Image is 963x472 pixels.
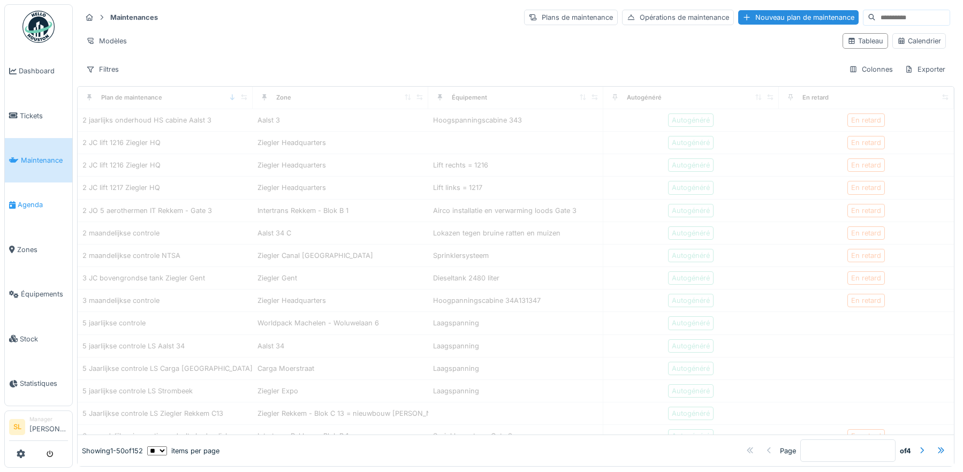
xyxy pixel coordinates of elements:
div: 5 jaarlijkse controle [82,318,146,328]
div: Airco installatie en verwarming loods Gate 3 [433,205,577,216]
div: Laagspanning [433,341,479,351]
img: Badge_color-CXgf-gQk.svg [22,11,55,43]
div: Carga Moerstraat [257,363,314,374]
div: 2 jaarlijks onderhoud HS cabine Aalst 3 [82,115,211,125]
div: En retard [851,160,881,170]
div: Laagspanning [433,363,479,374]
div: Opérations de maintenance [622,10,734,25]
strong: of 4 [900,446,911,456]
div: Showing 1 - 50 of 152 [82,446,143,456]
div: Autogénéré [672,341,710,351]
div: Autogénéré [672,182,710,193]
a: Équipements [5,272,72,316]
div: Exporter [900,62,950,77]
div: En retard [851,138,881,148]
div: Autogénéré [672,318,710,328]
span: Maintenance [21,155,68,165]
div: En retard [851,205,881,216]
div: Autogénéré [672,205,710,216]
a: Zones [5,227,72,272]
div: 5 Jaarlijkse controle LS Ziegler Rekkem C13 [82,408,223,418]
div: Page [780,446,796,456]
div: 2 JC lift 1216 Ziegler HQ [82,138,161,148]
div: Tableau [847,36,883,46]
div: 2 JC lift 1217 Ziegler HQ [82,182,160,193]
div: Hoogspanningscabine 343 [433,115,522,125]
div: 2 JO 5 aerothermen IT Rekkem - Gate 3 [82,205,212,216]
div: Autogénéré [672,160,710,170]
div: Calendrier [897,36,941,46]
div: Modèles [81,33,132,49]
span: Statistiques [20,378,68,389]
div: Ziegler Headquarters [257,182,326,193]
div: Autogénéré [672,431,710,441]
div: Ziegler Headquarters [257,138,326,148]
div: Zone [276,93,291,102]
div: Autogénéré [672,115,710,125]
div: Filtres [81,62,124,77]
div: 3 maandelijkse controle [82,295,160,306]
div: Intertrans Rekkem - Blok B 1 [257,431,348,441]
div: Plans de maintenance [524,10,618,25]
div: Autogénéré [672,408,710,418]
div: 2 maandelijkse controle [82,228,160,238]
span: Équipements [21,289,68,299]
div: 6 maandelijkse inspectie, gedeelte hydrauliek [82,431,229,441]
div: Équipement [452,93,487,102]
div: Ziegler Gent [257,273,297,283]
div: Lift links = 1217 [433,182,482,193]
li: [PERSON_NAME] [29,415,68,438]
div: Lokazen tegen bruine ratten en muizen [433,228,560,238]
div: Autogénéré [672,386,710,396]
div: En retard [851,295,881,306]
a: Dashboard [5,49,72,93]
div: Autogénéré [672,273,710,283]
div: Autogénéré [672,228,710,238]
div: Autogénéré [672,295,710,306]
div: Aalst 34 [257,341,284,351]
div: Ziegler Headquarters [257,160,326,170]
div: 3 JC bovengrondse tank Ziegler Gent [82,273,205,283]
div: Aalst 34 C [257,228,291,238]
div: Colonnes [844,62,898,77]
div: Autogénéré [672,363,710,374]
a: Statistiques [5,361,72,406]
div: Hoogpanningscabine 34A131347 [433,295,541,306]
div: En retard [851,115,881,125]
span: Stock [20,334,68,344]
div: En retard [851,228,881,238]
div: En retard [851,250,881,261]
div: Plan de maintenance [101,93,162,102]
div: Autogénéré [627,93,662,102]
div: Autogénéré [672,250,710,261]
div: 5 jaarlijkse controle LS Aalst 34 [82,341,185,351]
div: Nouveau plan de maintenance [738,10,859,25]
div: 2 maandelijkse controle NTSA [82,250,180,261]
div: Ziegler Rekkem - Blok C 13 = nieuwbouw [PERSON_NAME] [257,408,450,418]
div: Ziegler Expo [257,386,298,396]
div: En retard [851,182,881,193]
div: Manager [29,415,68,423]
div: Sprinklersysteem [433,250,489,261]
div: En retard [851,273,881,283]
strong: Maintenances [106,12,162,22]
div: 5 jaarlijkse controle LS Strombeek [82,386,193,396]
span: Tickets [20,111,68,121]
span: Zones [17,245,68,255]
div: Laagspanning [433,318,479,328]
div: Dieseltank 2480 liter [433,273,499,283]
a: Stock [5,316,72,361]
div: Lift rechts = 1216 [433,160,488,170]
a: Agenda [5,182,72,227]
div: En retard [802,93,829,102]
a: Maintenance [5,138,72,182]
div: Intertrans Rekkem - Blok B 1 [257,205,348,216]
a: SL Manager[PERSON_NAME] [9,415,68,441]
div: 2 JC lift 1216 Ziegler HQ [82,160,161,170]
div: Ziegler Headquarters [257,295,326,306]
div: Autogénéré [672,138,710,148]
div: En retard [851,431,881,441]
div: Ziegler Canal [GEOGRAPHIC_DATA] [257,250,373,261]
li: SL [9,419,25,435]
div: items per page [147,446,219,456]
